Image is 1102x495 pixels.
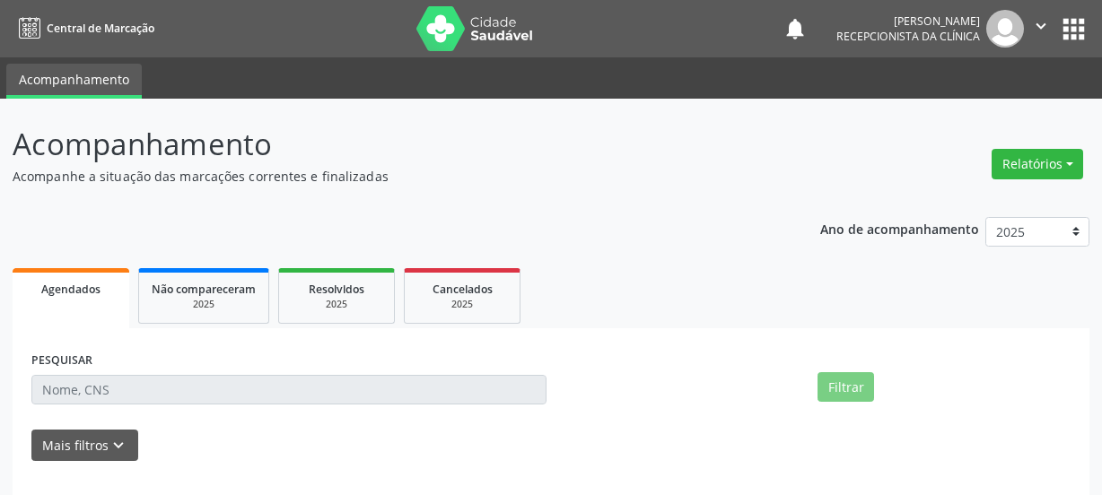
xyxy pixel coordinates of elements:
span: Agendados [41,282,101,297]
span: Resolvidos [309,282,364,297]
button: Mais filtroskeyboard_arrow_down [31,430,138,461]
button: Filtrar [818,372,874,403]
div: 2025 [417,298,507,311]
a: Acompanhamento [6,64,142,99]
p: Acompanhe a situação das marcações correntes e finalizadas [13,167,766,186]
button: apps [1058,13,1089,45]
span: Cancelados [433,282,493,297]
img: img [986,10,1024,48]
div: 2025 [292,298,381,311]
p: Acompanhamento [13,122,766,167]
input: Nome, CNS [31,375,547,405]
button:  [1024,10,1058,48]
p: Ano de acompanhamento [820,217,979,239]
i:  [1031,16,1051,36]
div: [PERSON_NAME] [836,13,980,29]
button: Relatórios [992,149,1083,179]
div: 2025 [152,298,256,311]
span: Central de Marcação [47,21,154,36]
button: notifications [783,16,808,41]
label: PESQUISAR [31,347,92,375]
i: keyboard_arrow_down [109,436,128,456]
span: Não compareceram [152,282,256,297]
span: Recepcionista da clínica [836,29,980,44]
a: Central de Marcação [13,13,154,43]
